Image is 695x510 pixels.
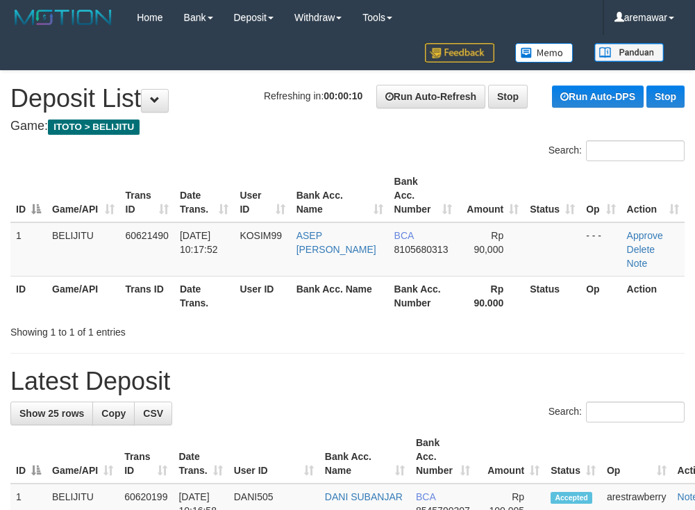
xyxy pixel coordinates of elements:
[92,402,135,425] a: Copy
[47,169,120,222] th: Game/API: activate to sort column ascending
[601,430,672,484] th: Op: activate to sort column ascending
[10,320,279,339] div: Showing 1 to 1 of 1 entries
[10,169,47,222] th: ID: activate to sort column descending
[174,276,234,315] th: Date Trans.
[228,430,319,484] th: User ID: activate to sort column ascending
[291,276,389,315] th: Bank Acc. Name
[580,222,621,277] td: - - -
[646,85,685,108] a: Stop
[524,169,580,222] th: Status: activate to sort column ascending
[389,169,458,222] th: Bank Acc. Number: activate to sort column ascending
[621,276,685,315] th: Action
[240,230,282,241] span: KOSIM99
[48,120,140,135] span: ITOTO > BELIJITU
[324,90,362,101] strong: 00:00:10
[389,276,458,315] th: Bank Acc. Number
[291,169,389,222] th: Bank Acc. Name: activate to sort column ascending
[594,43,664,62] img: panduan.png
[524,276,580,315] th: Status
[180,230,218,255] span: [DATE] 10:17:52
[458,169,524,222] th: Amount: activate to sort column ascending
[10,7,116,28] img: MOTION_logo.png
[10,120,685,133] h4: Game:
[621,169,685,222] th: Action: activate to sort column ascending
[325,491,403,502] a: DANI SUBANJAR
[134,402,172,425] a: CSV
[119,430,173,484] th: Trans ID: activate to sort column ascending
[552,85,644,108] a: Run Auto-DPS
[458,276,524,315] th: Rp 90.000
[627,244,655,255] a: Delete
[143,408,163,419] span: CSV
[47,430,119,484] th: Game/API: activate to sort column ascending
[586,140,685,161] input: Search:
[10,368,685,395] h1: Latest Deposit
[120,169,174,222] th: Trans ID: activate to sort column ascending
[580,276,621,315] th: Op
[376,85,485,108] a: Run Auto-Refresh
[47,222,120,277] td: BELIJITU
[549,402,685,422] label: Search:
[551,492,592,504] span: Accepted
[476,430,545,484] th: Amount: activate to sort column ascending
[10,402,93,425] a: Show 25 rows
[47,276,120,315] th: Game/API
[10,430,47,484] th: ID: activate to sort column descending
[580,169,621,222] th: Op: activate to sort column ascending
[410,430,476,484] th: Bank Acc. Number: activate to sort column ascending
[264,90,362,101] span: Refreshing in:
[296,230,376,255] a: ASEP [PERSON_NAME]
[416,491,435,502] span: BCA
[394,244,449,255] span: Copy 8105680313 to clipboard
[10,222,47,277] td: 1
[627,230,663,241] a: Approve
[627,258,648,269] a: Note
[126,230,169,241] span: 60621490
[234,276,290,315] th: User ID
[234,169,290,222] th: User ID: activate to sort column ascending
[549,140,685,161] label: Search:
[120,276,174,315] th: Trans ID
[474,230,503,255] span: Rp 90,000
[515,43,573,63] img: Button%20Memo.svg
[174,169,234,222] th: Date Trans.: activate to sort column ascending
[425,43,494,63] img: Feedback.jpg
[10,276,47,315] th: ID
[19,408,84,419] span: Show 25 rows
[545,430,601,484] th: Status: activate to sort column ascending
[319,430,410,484] th: Bank Acc. Name: activate to sort column ascending
[10,85,685,113] h1: Deposit List
[586,402,685,422] input: Search:
[394,230,414,241] span: BCA
[488,85,528,108] a: Stop
[173,430,228,484] th: Date Trans.: activate to sort column ascending
[101,408,126,419] span: Copy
